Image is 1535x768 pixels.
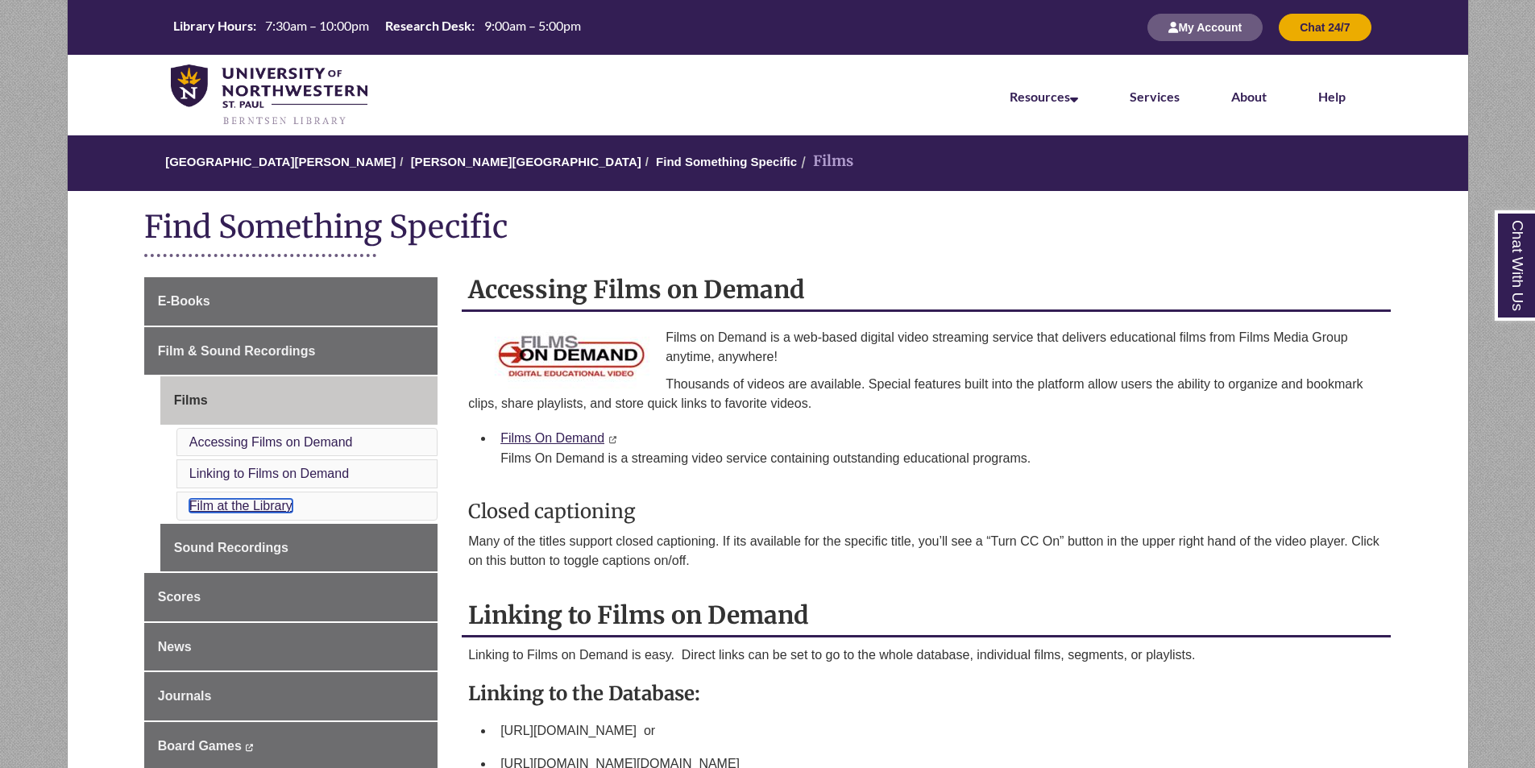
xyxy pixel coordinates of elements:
i: This link opens in a new window [608,436,617,443]
a: Linking to Films on Demand [189,467,349,480]
th: Library Hours: [167,17,259,35]
button: Chat 24/7 [1279,14,1371,41]
h1: Find Something Specific [144,207,1392,250]
a: My Account [1147,20,1263,34]
span: E-Books [158,294,210,308]
a: About [1231,89,1267,104]
span: News [158,640,192,654]
strong: Linking to the Database: [468,681,700,706]
h3: Closed captioning [468,499,1384,524]
span: 9:00am – 5:00pm [484,18,581,33]
img: Films on demand [469,324,665,389]
span: Board Games [158,739,242,753]
a: Sound Recordings [160,524,438,572]
a: Film & Sound Recordings [144,327,438,376]
span: Film & Sound Recordings [158,344,316,358]
a: E-Books [144,277,438,326]
a: [GEOGRAPHIC_DATA][PERSON_NAME] [165,155,396,168]
span: Journals [158,689,212,703]
a: Hours Today [167,17,587,39]
a: [PERSON_NAME][GEOGRAPHIC_DATA] [411,155,641,168]
a: Help [1318,89,1346,104]
th: Research Desk: [379,17,477,35]
a: Films On Demand [500,431,604,445]
h2: Linking to Films on Demand [462,595,1391,637]
h2: Accessing Films on Demand [462,269,1391,312]
p: Linking to Films on Demand is easy. Direct links can be set to go to the whole database, individu... [468,646,1384,665]
a: Find Something Specific [656,155,797,168]
a: Accessing Films on Demand [189,435,353,449]
p: Films On Demand is a streaming video service containing outstanding educational programs. [500,449,1378,468]
span: 7:30am – 10:00pm [265,18,369,33]
img: UNWSP Library Logo [171,64,368,127]
i: This link opens in a new window [245,744,254,751]
span: Scores [158,590,201,604]
a: Chat 24/7 [1279,20,1371,34]
a: Resources [1010,89,1078,104]
p: Films on Demand is a web-based digital video streaming service that delivers educational films fr... [468,328,1384,367]
a: Scores [144,573,438,621]
table: Hours Today [167,17,587,37]
a: News [144,623,438,671]
button: My Account [1147,14,1263,41]
a: Services [1130,89,1180,104]
p: Many of the titles support closed captioning. If its available for the specific title, you’ll see... [468,532,1384,571]
p: Thousands of videos are available. Special features built into the platform allow users the abili... [468,375,1384,413]
a: Journals [144,672,438,720]
a: Film at the Library [189,499,292,513]
li: Films [797,150,853,173]
li: [URL][DOMAIN_NAME] or [494,714,1384,748]
a: Films [160,376,438,425]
